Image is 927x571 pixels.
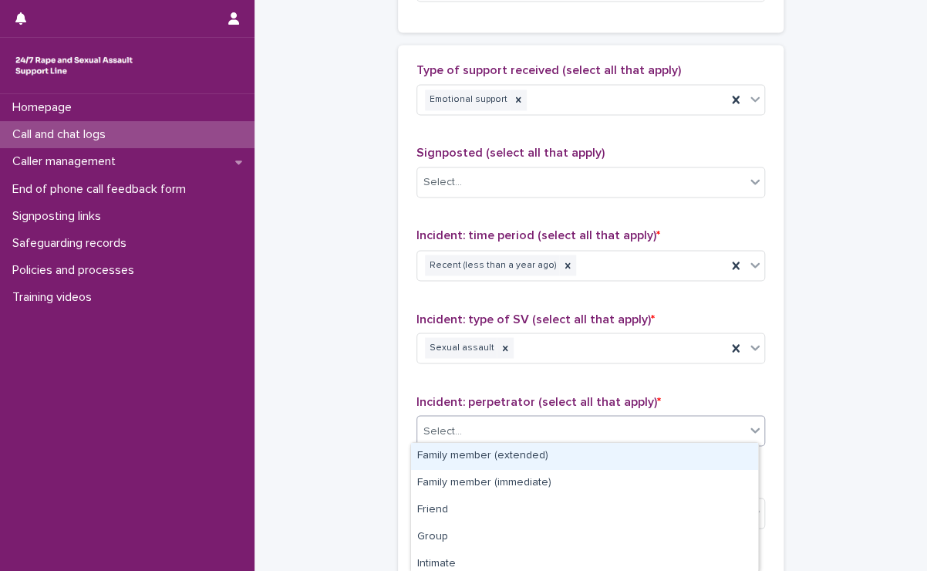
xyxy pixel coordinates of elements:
[411,470,758,497] div: Family member (immediate)
[425,90,510,110] div: Emotional support
[423,174,462,191] div: Select...
[416,64,681,76] span: Type of support received (select all that apply)
[6,127,118,142] p: Call and chat logs
[425,255,559,275] div: Recent (less than a year ago)
[6,182,198,197] p: End of phone call feedback form
[6,263,147,278] p: Policies and processes
[416,229,660,242] span: Incident: time period (select all that apply)
[6,154,128,169] p: Caller management
[12,50,136,81] img: rhQMoQhaT3yELyF149Cw
[416,313,655,325] span: Incident: type of SV (select all that apply)
[6,236,139,251] p: Safeguarding records
[416,395,661,407] span: Incident: perpetrator (select all that apply)
[6,209,113,224] p: Signposting links
[411,524,758,551] div: Group
[411,443,758,470] div: Family member (extended)
[423,423,462,439] div: Select...
[6,100,84,115] p: Homepage
[6,290,104,305] p: Training videos
[411,497,758,524] div: Friend
[416,147,605,159] span: Signposted (select all that apply)
[425,337,497,358] div: Sexual assault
